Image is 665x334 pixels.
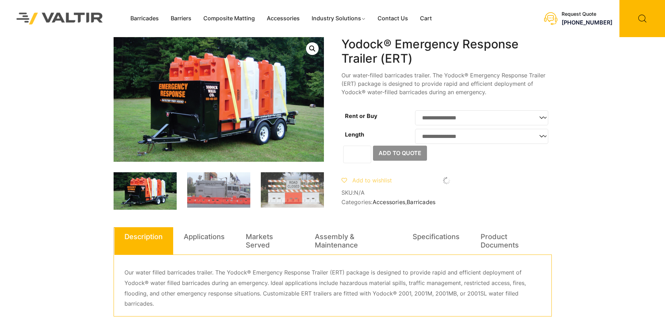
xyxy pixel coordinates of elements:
[341,71,552,96] p: Our water-filled barricades trailer. The Yodock® Emergency Response Trailer (ERT) package is desi...
[341,199,552,206] span: Categories: ,
[562,11,612,17] div: Request Quote
[315,227,392,255] a: Assembly & Maintenance
[124,227,163,246] a: Description
[413,227,460,246] a: Specifications
[114,37,324,162] img: Yodock-ERT Main Image
[373,199,405,206] a: Accessories
[354,189,365,196] span: N/A
[306,13,372,24] a: Industry Solutions
[184,227,225,246] a: Applications
[373,146,427,161] button: Add to Quote
[246,227,294,255] a: Markets Served
[481,227,541,255] a: Product Documents
[343,146,371,163] input: Product quantity
[341,189,552,196] span: SKU:
[165,13,197,24] a: Barriers
[187,172,250,208] img: THR-Yodock-ERT-inset-2.jpg
[414,13,438,24] a: Cart
[562,19,612,26] a: [PHONE_NUMBER]
[114,172,177,210] img: Yodock-ERT-Main-Image.png
[407,199,435,206] a: Barricades
[124,267,541,309] p: Our water filled barricades trailer. The Yodock® Emergency Response Trailer (ERT) package is desi...
[345,131,364,138] label: Length
[341,37,552,66] h1: Yodock® Emergency Response Trailer (ERT)
[345,112,377,119] label: Rent or Buy
[261,172,324,208] img: THR-Yodock-ERT-inset-1.jpg
[372,13,414,24] a: Contact Us
[124,13,165,24] a: Barricades
[261,13,306,24] a: Accessories
[197,13,261,24] a: Composite Matting
[7,4,112,33] img: Valtir Rentals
